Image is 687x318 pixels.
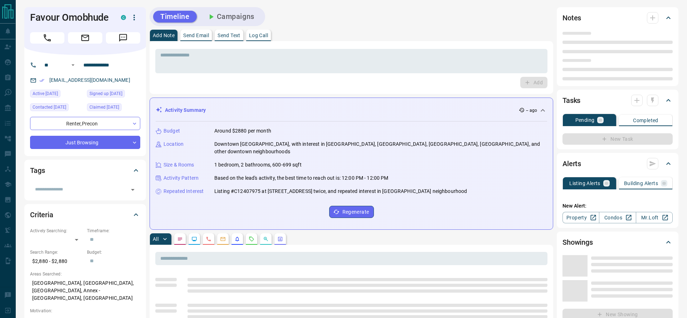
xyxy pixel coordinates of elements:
[164,174,199,182] p: Activity Pattern
[30,255,83,267] p: $2,880 - $2,880
[87,228,140,234] p: Timeframe:
[68,32,102,44] span: Email
[214,188,467,195] p: Listing #C12407975 at [STREET_ADDRESS] twice, and repeated interest in [GEOGRAPHIC_DATA] neighbou...
[69,61,77,69] button: Open
[30,136,140,149] div: Just Browsing
[30,206,140,223] div: Criteria
[30,228,83,234] p: Actively Searching:
[220,236,226,242] svg: Emails
[33,104,66,111] span: Contacted [DATE]
[153,237,159,242] p: All
[30,165,45,176] h2: Tags
[277,236,283,242] svg: Agent Actions
[177,236,183,242] svg: Notes
[153,33,175,38] p: Add Note
[633,118,658,123] p: Completed
[562,234,673,251] div: Showings
[164,140,184,148] p: Location
[30,277,140,304] p: [GEOGRAPHIC_DATA], [GEOGRAPHIC_DATA], [GEOGRAPHIC_DATA], Annex - [GEOGRAPHIC_DATA], [GEOGRAPHIC_D...
[214,127,271,135] p: Around $2880 per month
[106,32,140,44] span: Message
[191,236,197,242] svg: Lead Browsing Activity
[121,15,126,20] div: condos.ca
[249,33,268,38] p: Log Call
[30,117,140,130] div: Renter , Precon
[128,185,138,195] button: Open
[164,161,194,169] p: Size & Rooms
[624,181,658,186] p: Building Alerts
[218,33,240,38] p: Send Text
[30,103,83,113] div: Sat Oct 11 2025
[164,188,204,195] p: Repeated Interest
[214,140,547,155] p: Downtown [GEOGRAPHIC_DATA], with interest in [GEOGRAPHIC_DATA], [GEOGRAPHIC_DATA], [GEOGRAPHIC_DA...
[329,206,374,218] button: Regenerate
[599,212,636,223] a: Condos
[562,158,581,169] h2: Alerts
[206,236,211,242] svg: Calls
[33,90,58,97] span: Active [DATE]
[562,12,581,24] h2: Notes
[87,90,140,100] div: Sun Oct 05 2025
[156,104,547,117] div: Activity Summary-- ago
[526,107,537,114] p: -- ago
[49,77,130,83] a: [EMAIL_ADDRESS][DOMAIN_NAME]
[183,33,209,38] p: Send Email
[562,212,599,223] a: Property
[562,92,673,109] div: Tasks
[30,90,83,100] div: Sun Oct 05 2025
[87,249,140,255] p: Budget:
[30,12,110,23] h1: Favour Omobhude
[30,209,53,220] h2: Criteria
[153,11,197,23] button: Timeline
[263,236,269,242] svg: Opportunities
[636,212,673,223] a: Mr.Loft
[89,104,119,111] span: Claimed [DATE]
[87,103,140,113] div: Sun Oct 05 2025
[30,249,83,255] p: Search Range:
[200,11,262,23] button: Campaigns
[575,118,595,123] p: Pending
[562,95,580,106] h2: Tasks
[30,32,64,44] span: Call
[562,237,593,248] h2: Showings
[30,162,140,179] div: Tags
[234,236,240,242] svg: Listing Alerts
[89,90,122,97] span: Signed up [DATE]
[249,236,254,242] svg: Requests
[39,78,44,83] svg: Email Verified
[214,174,389,182] p: Based on the lead's activity, the best time to reach out is: 12:00 PM - 12:00 PM
[562,202,673,210] p: New Alert:
[214,161,302,169] p: 1 bedroom, 2 bathrooms, 600-699 sqft
[165,106,206,114] p: Activity Summary
[164,127,180,135] p: Budget
[562,155,673,172] div: Alerts
[30,271,140,277] p: Areas Searched:
[30,308,140,314] p: Motivation:
[562,9,673,26] div: Notes
[569,181,600,186] p: Listing Alerts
